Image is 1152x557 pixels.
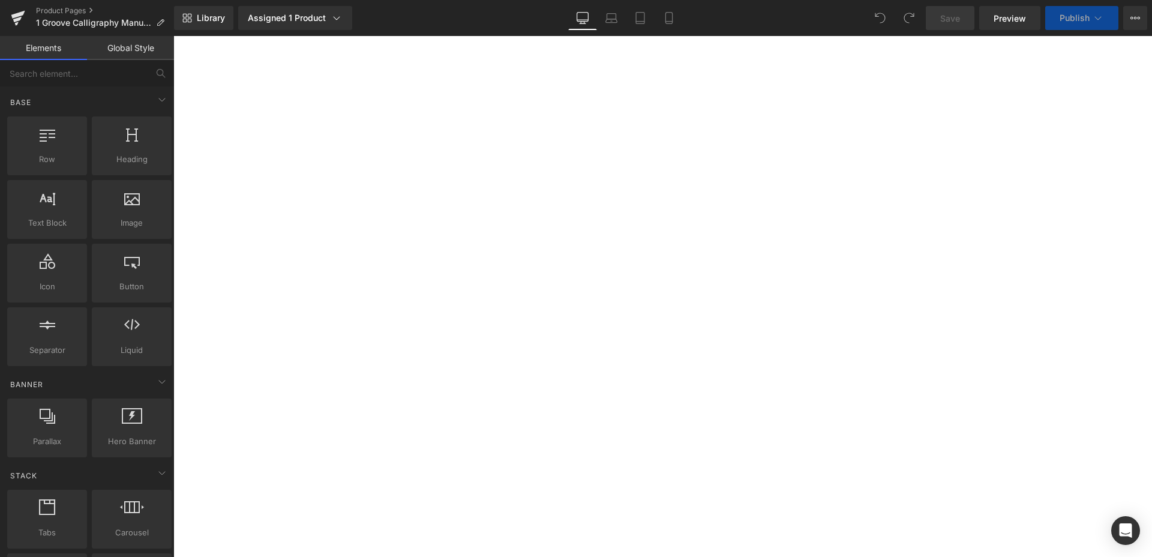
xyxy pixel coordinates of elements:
span: Button [95,280,168,293]
span: Stack [9,470,38,481]
span: Base [9,97,32,108]
a: New Library [174,6,233,30]
span: Tabs [11,526,83,539]
span: Liquid [95,344,168,357]
span: Banner [9,379,44,390]
span: Publish [1060,13,1090,23]
span: Hero Banner [95,435,168,448]
a: Tablet [626,6,655,30]
a: Global Style [87,36,174,60]
span: Parallax [11,435,83,448]
a: Mobile [655,6,683,30]
a: Preview [979,6,1040,30]
button: Redo [897,6,921,30]
div: Open Intercom Messenger [1111,516,1140,545]
a: Laptop [597,6,626,30]
span: Image [95,217,168,229]
span: Icon [11,280,83,293]
span: Row [11,153,83,166]
div: Assigned 1 Product [248,12,343,24]
span: Text Block [11,217,83,229]
a: Product Pages [36,6,174,16]
button: More [1123,6,1147,30]
span: 1 Groove Calligraphy Manuale Reutilizabile cu Adancituri [36,18,151,28]
span: Preview [994,12,1026,25]
span: Save [940,12,960,25]
a: Desktop [568,6,597,30]
span: Library [197,13,225,23]
button: Undo [868,6,892,30]
button: Publish [1045,6,1118,30]
span: Separator [11,344,83,357]
span: Heading [95,153,168,166]
span: Carousel [95,526,168,539]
